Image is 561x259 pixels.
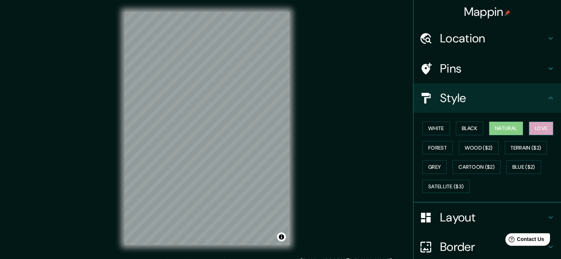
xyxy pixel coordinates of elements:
[413,54,561,83] div: Pins
[440,61,546,76] h4: Pins
[440,31,546,46] h4: Location
[505,10,510,16] img: pin-icon.png
[413,83,561,113] div: Style
[422,180,470,193] button: Satellite ($3)
[413,203,561,232] div: Layout
[422,160,447,174] button: Grey
[422,122,450,135] button: White
[440,239,546,254] h4: Border
[440,210,546,225] h4: Layout
[453,160,501,174] button: Cartoon ($2)
[124,12,290,245] canvas: Map
[459,141,499,155] button: Wood ($2)
[529,122,553,135] button: Love
[413,24,561,53] div: Location
[505,141,547,155] button: Terrain ($2)
[456,122,484,135] button: Black
[495,230,553,251] iframe: Help widget launcher
[506,160,541,174] button: Blue ($2)
[440,91,546,105] h4: Style
[489,122,523,135] button: Natural
[464,4,511,19] h4: Mappin
[422,141,453,155] button: Forest
[277,232,286,241] button: Toggle attribution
